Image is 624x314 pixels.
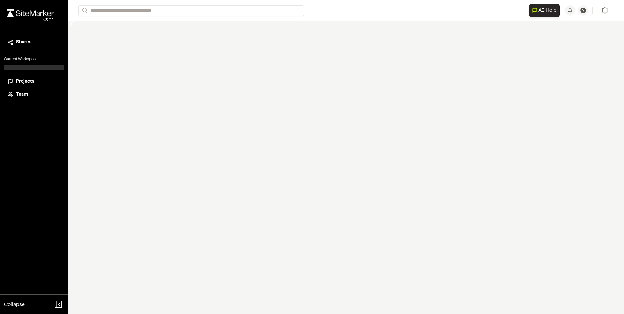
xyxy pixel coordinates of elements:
[8,91,60,98] a: Team
[7,9,54,17] img: rebrand.png
[78,5,90,16] button: Search
[16,39,31,46] span: Shares
[538,7,557,14] span: AI Help
[529,4,562,17] div: Open AI Assistant
[529,4,560,17] button: Open AI Assistant
[7,17,54,23] div: Oh geez...please don't...
[16,78,34,85] span: Projects
[4,301,25,308] span: Collapse
[4,56,64,62] p: Current Workspace
[8,39,60,46] a: Shares
[16,91,28,98] span: Team
[8,78,60,85] a: Projects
